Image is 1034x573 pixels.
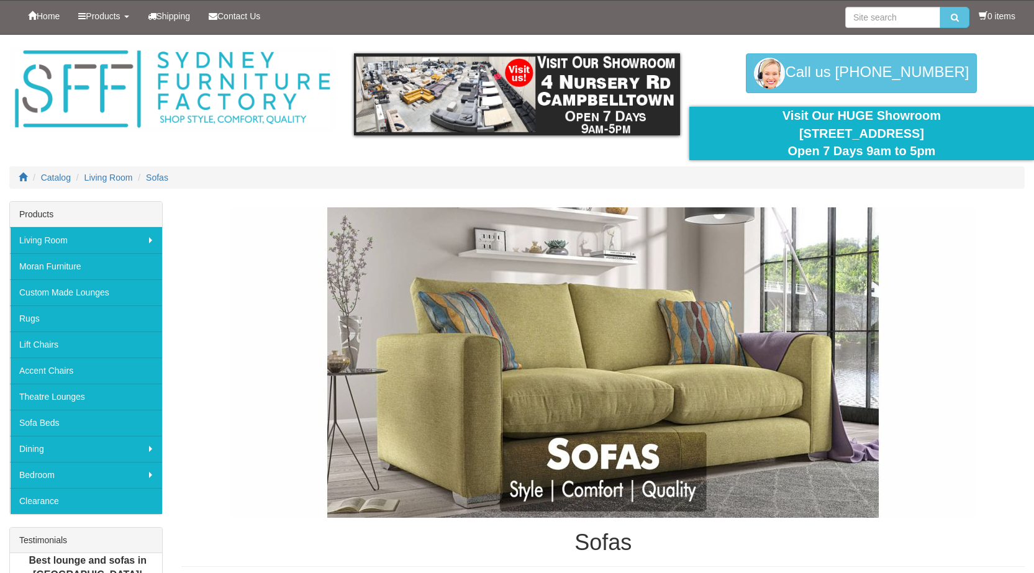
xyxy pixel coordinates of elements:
[10,227,162,253] a: Living Room
[10,305,162,332] a: Rugs
[9,47,335,132] img: Sydney Furniture Factory
[10,202,162,227] div: Products
[10,384,162,410] a: Theatre Lounges
[84,173,133,183] a: Living Room
[10,279,162,305] a: Custom Made Lounges
[230,207,976,518] img: Sofas
[10,528,162,553] div: Testimonials
[979,10,1015,22] li: 0 items
[138,1,200,32] a: Shipping
[37,11,60,21] span: Home
[10,436,162,462] a: Dining
[146,173,168,183] a: Sofas
[845,7,940,28] input: Site search
[181,530,1025,555] h1: Sofas
[699,107,1025,160] div: Visit Our HUGE Showroom [STREET_ADDRESS] Open 7 Days 9am to 5pm
[199,1,270,32] a: Contact Us
[69,1,138,32] a: Products
[10,488,162,514] a: Clearance
[354,53,680,135] img: showroom.gif
[10,462,162,488] a: Bedroom
[217,11,260,21] span: Contact Us
[86,11,120,21] span: Products
[10,253,162,279] a: Moran Furniture
[19,1,69,32] a: Home
[10,410,162,436] a: Sofa Beds
[156,11,191,21] span: Shipping
[10,332,162,358] a: Lift Chairs
[41,173,71,183] a: Catalog
[10,358,162,384] a: Accent Chairs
